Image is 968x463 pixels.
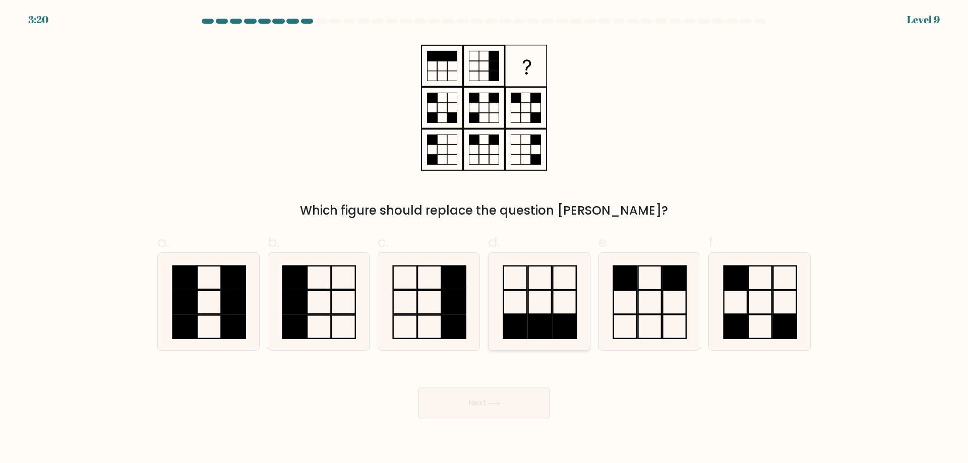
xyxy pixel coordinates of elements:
[268,232,280,252] span: b.
[28,12,48,27] div: 3:20
[907,12,940,27] div: Level 9
[488,232,500,252] span: d.
[598,232,610,252] span: e.
[708,232,715,252] span: f.
[163,202,805,220] div: Which figure should replace the question [PERSON_NAME]?
[418,387,550,419] button: Next
[157,232,169,252] span: a.
[378,232,389,252] span: c.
